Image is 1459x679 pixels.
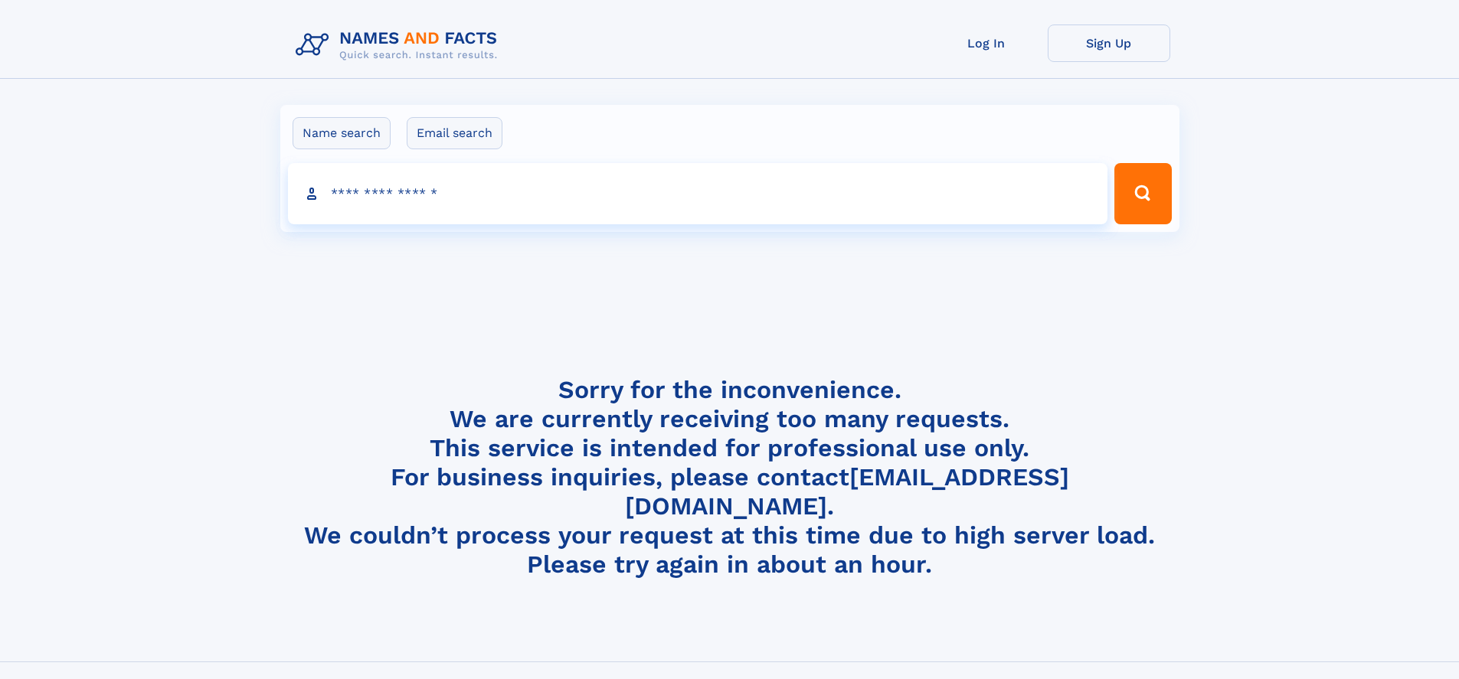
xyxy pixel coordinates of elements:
[288,163,1108,224] input: search input
[407,117,502,149] label: Email search
[290,375,1170,579] h4: Sorry for the inconvenience. We are currently receiving too many requests. This service is intend...
[290,24,510,66] img: Logo Names and Facts
[625,462,1069,521] a: [EMAIL_ADDRESS][DOMAIN_NAME]
[1114,163,1171,224] button: Search Button
[1048,24,1170,62] a: Sign Up
[925,24,1048,62] a: Log In
[293,117,391,149] label: Name search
